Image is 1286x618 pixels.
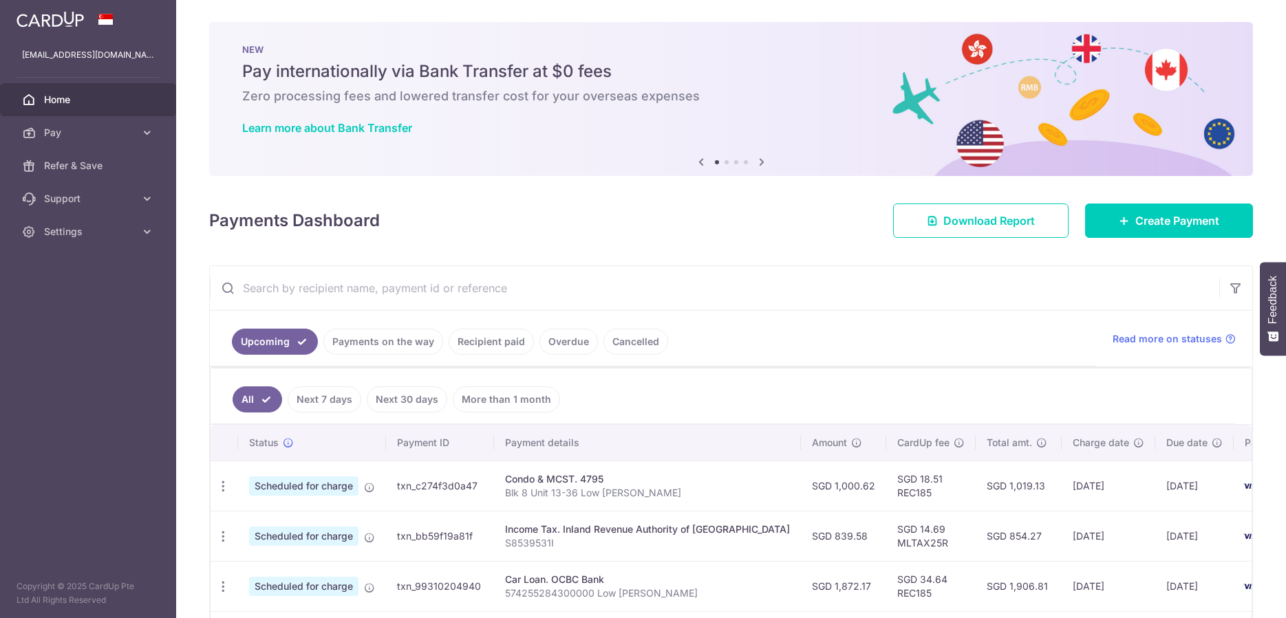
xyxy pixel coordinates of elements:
td: SGD 1,906.81 [976,561,1062,611]
div: Income Tax. Inland Revenue Authority of [GEOGRAPHIC_DATA] [505,522,790,536]
span: Refer & Save [44,159,135,173]
img: Bank Card [1238,578,1265,595]
img: Bank Card [1238,528,1265,544]
a: Recipient paid [449,329,534,355]
a: Read more on statuses [1113,332,1236,346]
a: All [233,386,282,412]
div: Car Loan. OCBC Bank [505,573,790,586]
td: SGD 1,000.62 [801,461,886,511]
th: Payment details [494,425,801,461]
input: Search by recipient name, payment id or reference [210,266,1219,310]
a: More than 1 month [453,386,560,412]
span: CardUp fee [897,436,950,450]
span: Scheduled for charge [249,577,358,596]
td: SGD 18.51 REC185 [886,461,976,511]
a: Overdue [539,329,598,355]
a: Next 7 days [288,386,361,412]
td: txn_99310204940 [386,561,494,611]
p: S8539531I [505,536,790,550]
span: Create Payment [1135,212,1219,229]
a: Cancelled [603,329,668,355]
span: Support [44,192,135,206]
td: txn_c274f3d0a47 [386,461,494,511]
td: SGD 854.27 [976,511,1062,561]
td: txn_bb59f19a81f [386,511,494,561]
span: Home [44,93,135,107]
a: Next 30 days [367,386,447,412]
td: SGD 1,019.13 [976,461,1062,511]
td: [DATE] [1155,561,1234,611]
span: Total amt. [987,436,1032,450]
p: NEW [242,44,1220,55]
span: Pay [44,126,135,140]
th: Payment ID [386,425,494,461]
p: Blk 8 Unit 13-36 Low [PERSON_NAME] [505,486,790,500]
td: SGD 1,872.17 [801,561,886,611]
span: Download Report [943,212,1035,229]
td: [DATE] [1155,461,1234,511]
a: Download Report [893,203,1069,238]
a: Create Payment [1085,203,1253,238]
a: Learn more about Bank Transfer [242,121,412,135]
span: Charge date [1073,436,1129,450]
a: Payments on the way [323,329,443,355]
img: Bank transfer banner [209,22,1253,176]
span: Amount [812,436,847,450]
div: Condo & MCST. 4795 [505,472,790,486]
p: 574255284300000 Low [PERSON_NAME] [505,586,790,600]
p: [EMAIL_ADDRESS][DOMAIN_NAME] [22,48,154,62]
h5: Pay internationally via Bank Transfer at $0 fees [242,60,1220,82]
span: Status [249,436,279,450]
span: Read more on statuses [1113,332,1222,346]
h6: Zero processing fees and lowered transfer cost for your overseas expenses [242,88,1220,104]
td: SGD 14.69 MLTAX25R [886,511,976,561]
span: Settings [44,225,135,239]
td: [DATE] [1155,511,1234,561]
span: Scheduled for charge [249,476,358,496]
td: SGD 34.64 REC185 [886,561,976,611]
button: Feedback - Show survey [1260,262,1286,355]
h4: Payments Dashboard [209,208,380,233]
a: Upcoming [232,329,318,355]
img: CardUp [17,11,84,27]
span: Feedback [1267,276,1279,324]
td: [DATE] [1062,461,1155,511]
img: Bank Card [1238,478,1265,494]
span: Due date [1166,436,1208,450]
td: [DATE] [1062,511,1155,561]
td: [DATE] [1062,561,1155,611]
td: SGD 839.58 [801,511,886,561]
span: Scheduled for charge [249,527,358,546]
